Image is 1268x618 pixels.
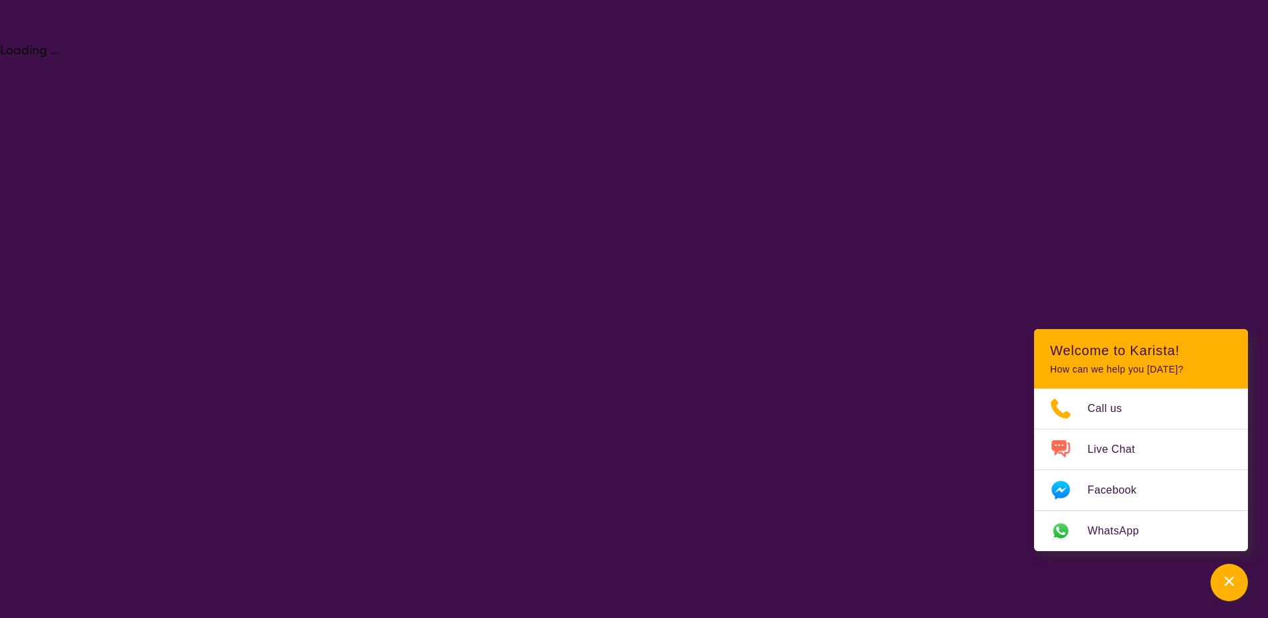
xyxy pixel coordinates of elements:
span: WhatsApp [1088,521,1155,541]
ul: Choose channel [1034,389,1248,551]
span: Facebook [1088,480,1152,500]
span: Call us [1088,399,1138,419]
h2: Welcome to Karista! [1050,342,1232,358]
a: Web link opens in a new tab. [1034,511,1248,551]
p: How can we help you [DATE]? [1050,364,1232,375]
span: Live Chat [1088,439,1151,459]
button: Channel Menu [1211,564,1248,601]
div: Channel Menu [1034,329,1248,551]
